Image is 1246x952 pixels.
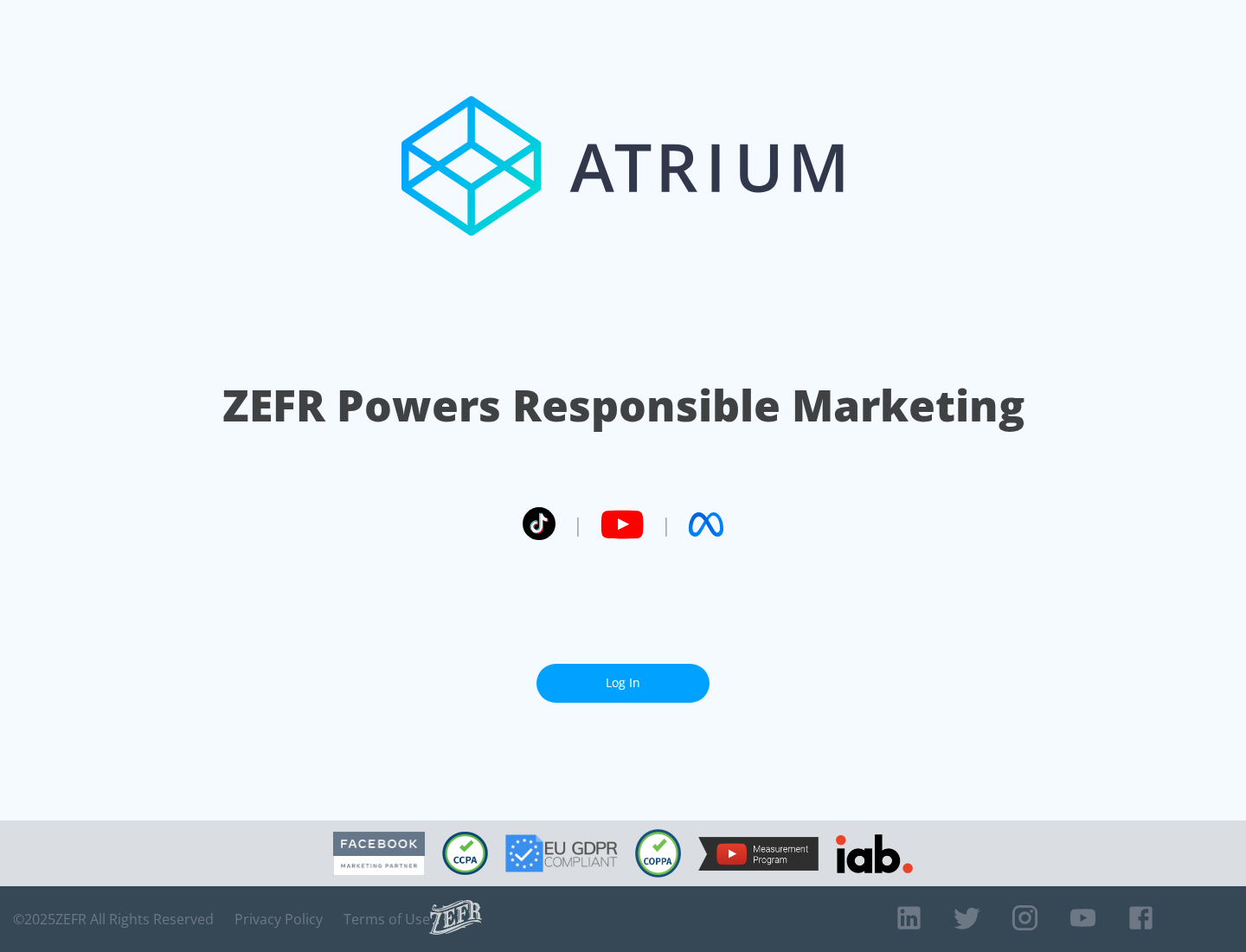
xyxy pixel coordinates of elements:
span: © 2025 ZEFR All Rights Reserved [13,910,214,928]
span: | [573,511,583,537]
span: | [661,511,671,537]
img: COPPA Compliant [635,829,681,878]
img: GDPR Compliant [505,834,618,872]
a: Privacy Policy [234,910,323,928]
a: Terms of Use [344,910,430,928]
img: IAB [836,834,913,873]
img: Facebook Marketing Partner [333,832,425,876]
img: YouTube Measurement Program [698,837,819,871]
a: Log In [536,664,710,703]
img: CCPA Compliant [442,832,488,875]
h1: ZEFR Powers Responsible Marketing [222,376,1024,435]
